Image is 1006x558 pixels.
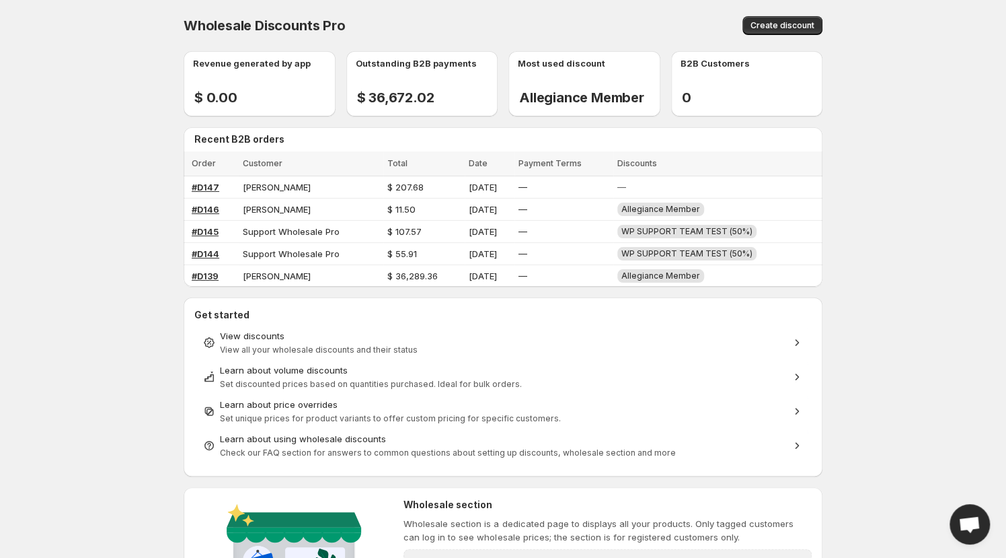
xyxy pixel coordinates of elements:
[357,90,434,106] h2: $ 36,672.02
[518,271,527,281] span: —
[220,329,786,343] div: View discounts
[243,204,311,215] span: [PERSON_NAME]
[469,271,497,281] span: [DATE]
[469,204,497,215] span: [DATE]
[184,18,345,34] span: Wholesale Discounts Pro
[192,226,219,237] a: #D145
[617,158,657,168] span: Discounts
[518,248,527,259] span: —
[192,158,216,168] span: Order
[387,158,408,168] span: Total
[387,271,438,281] span: $ 36,289.36
[621,226,752,236] span: WP SUPPORT TEAM TEST (50%)
[518,204,527,215] span: —
[243,248,340,259] span: Support Wholesale Pro
[469,182,497,193] span: [DATE]
[519,90,644,106] h2: Allegiance Member
[243,271,311,281] span: [PERSON_NAME]
[469,158,488,168] span: Date
[220,413,561,423] span: Set unique prices for product variants to offer custom pricing for specific customers.
[220,379,522,389] span: Set discounted prices based on quantities purchased. Ideal for bulk orders.
[220,448,676,458] span: Check our FAQ section for answers to common questions about setting up discounts, wholesale secti...
[950,504,990,545] a: Open chat
[518,158,582,168] span: Payment Terms
[220,345,418,355] span: View all your wholesale discounts and their status
[194,308,812,322] h2: Get started
[403,517,812,544] p: Wholesale section is a dedicated page to displays all your products. Only tagged customers can lo...
[403,498,812,512] h2: Wholesale section
[192,182,219,193] a: #D147
[469,226,497,237] span: [DATE]
[518,226,527,237] span: —
[617,182,626,193] span: —
[621,248,752,258] span: WP SUPPORT TEAM TEST (50%)
[518,57,605,70] p: Most used discount
[193,57,311,70] p: Revenue generated by app
[387,182,424,193] span: $ 207.68
[220,363,786,377] div: Learn about volume discounts
[387,248,417,259] span: $ 55.91
[681,57,750,70] p: B2B Customers
[356,57,477,70] p: Outstanding B2B payments
[194,90,237,106] h2: $ 0.00
[387,204,416,215] span: $ 11.50
[742,16,822,35] button: Create discount
[243,226,340,237] span: Support Wholesale Pro
[469,248,497,259] span: [DATE]
[387,226,422,237] span: $ 107.57
[750,20,814,31] span: Create discount
[621,204,700,214] span: Allegiance Member
[192,204,219,215] a: #D146
[518,182,527,193] span: —
[621,271,700,281] span: Allegiance Member
[682,90,702,106] h2: 0
[243,158,282,168] span: Customer
[194,133,817,146] h2: Recent B2B orders
[220,432,786,446] div: Learn about using wholesale discounts
[192,248,219,259] a: #D144
[192,271,219,281] a: #D139
[243,182,311,193] span: [PERSON_NAME]
[220,398,786,411] div: Learn about price overrides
